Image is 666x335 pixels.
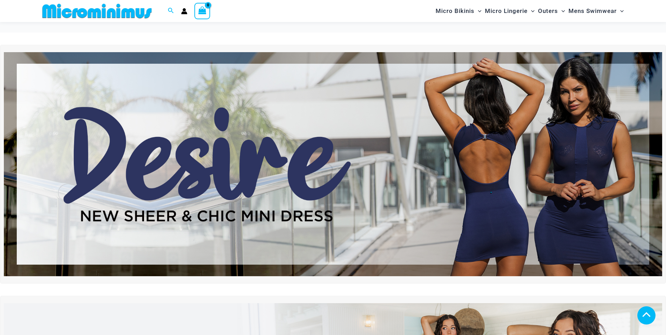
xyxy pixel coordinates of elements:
a: OutersMenu ToggleMenu Toggle [536,2,567,20]
img: MM SHOP LOGO FLAT [40,3,155,19]
span: Menu Toggle [474,2,481,20]
a: Micro BikinisMenu ToggleMenu Toggle [434,2,483,20]
a: Micro LingerieMenu ToggleMenu Toggle [483,2,536,20]
span: Micro Bikinis [436,2,474,20]
a: View Shopping Cart, empty [194,3,210,19]
span: Micro Lingerie [485,2,528,20]
a: Mens SwimwearMenu ToggleMenu Toggle [567,2,625,20]
span: Mens Swimwear [568,2,617,20]
span: Menu Toggle [558,2,565,20]
img: Desire me Navy Dress [4,52,662,276]
nav: Site Navigation [433,1,627,21]
span: Outers [538,2,558,20]
a: Search icon link [168,7,174,15]
span: Menu Toggle [528,2,535,20]
span: Menu Toggle [617,2,624,20]
a: Account icon link [181,8,187,14]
